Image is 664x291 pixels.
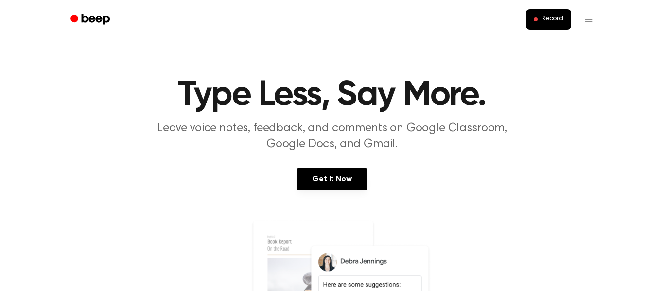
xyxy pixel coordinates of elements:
[83,78,581,113] h1: Type Less, Say More.
[297,168,367,190] a: Get It Now
[145,120,519,153] p: Leave voice notes, feedback, and comments on Google Classroom, Google Docs, and Gmail.
[542,15,563,24] span: Record
[577,8,600,31] button: Open menu
[64,10,119,29] a: Beep
[526,9,571,30] button: Record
